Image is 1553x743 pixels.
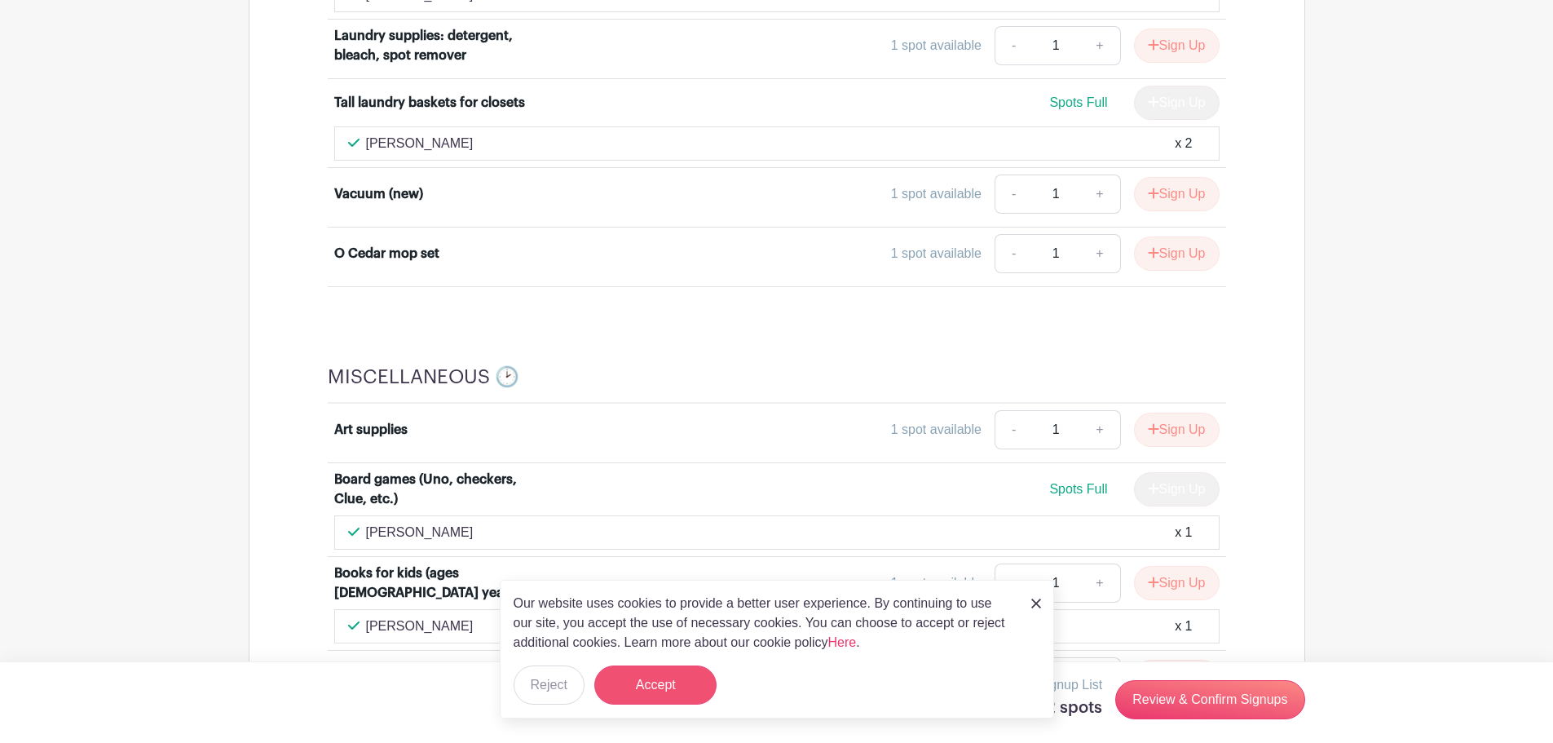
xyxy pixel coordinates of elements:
[334,93,525,113] div: Tall laundry baskets for closets
[1079,26,1120,65] a: +
[828,635,857,649] a: Here
[334,184,423,204] div: Vacuum (new)
[334,420,408,440] div: Art supplies
[1175,617,1192,636] div: x 1
[1079,410,1120,449] a: +
[1031,599,1041,608] img: close_button-5f87c8562297e5c2d7936805f587ecaba9071eb48480494691a3f1689db116b3.svg
[514,594,1014,652] p: Our website uses cookies to provide a better user experience. By continuing to use our site, you ...
[995,26,1032,65] a: -
[891,420,982,440] div: 1 spot available
[334,244,439,263] div: O Cedar mop set
[891,573,982,593] div: 1 spot available
[1134,29,1220,63] button: Sign Up
[1049,95,1107,109] span: Spots Full
[514,666,585,705] button: Reject
[995,564,1032,603] a: -
[366,523,474,542] p: [PERSON_NAME]
[995,410,1032,449] a: -
[1115,680,1304,719] a: Review & Confirm Signups
[334,26,536,65] div: Laundry supplies: detergent, bleach, spot remover
[1175,523,1192,542] div: x 1
[891,36,982,55] div: 1 spot available
[1134,413,1220,447] button: Sign Up
[1079,234,1120,273] a: +
[995,175,1032,214] a: -
[594,666,717,705] button: Accept
[891,184,982,204] div: 1 spot available
[1038,698,1102,718] h5: 2 spots
[1038,675,1102,695] p: Signup List
[366,134,474,153] p: [PERSON_NAME]
[995,234,1032,273] a: -
[334,470,536,509] div: Board games (Uno, checkers, Clue, etc.)
[328,365,519,389] h4: MISCELLANEOUS 🕑
[1079,175,1120,214] a: +
[1079,657,1120,697] a: +
[1049,482,1107,496] span: Spots Full
[334,564,536,603] div: Books for kids (ages [DEMOGRAPHIC_DATA] years)
[1175,134,1192,153] div: x 2
[891,244,982,263] div: 1 spot available
[1134,237,1220,271] button: Sign Up
[1134,660,1220,694] button: Sign Up
[366,617,474,636] p: [PERSON_NAME]
[1079,564,1120,603] a: +
[1134,566,1220,600] button: Sign Up
[1134,177,1220,211] button: Sign Up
